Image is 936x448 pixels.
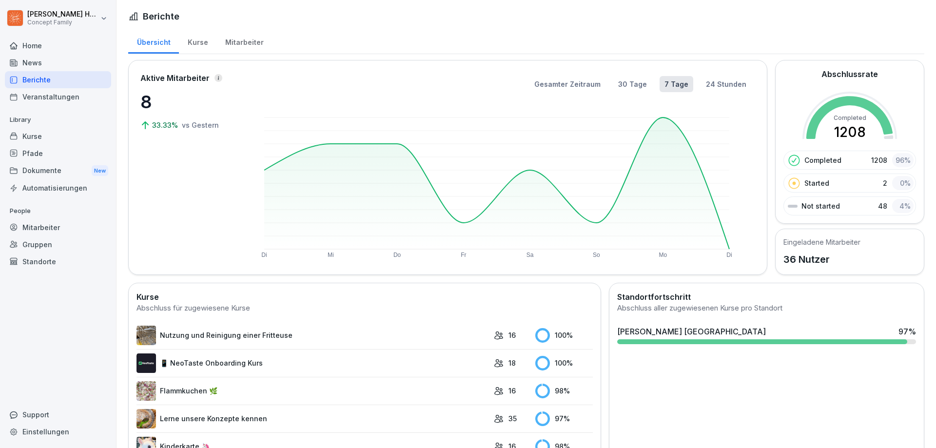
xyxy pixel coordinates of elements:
[182,120,219,130] p: vs Gestern
[328,252,334,258] text: Mi
[593,252,600,258] text: So
[5,162,111,180] div: Dokumente
[535,384,593,398] div: 98 %
[136,381,156,401] img: jb643umo8xb48cipqni77y3i.png
[216,29,272,54] a: Mitarbeiter
[5,71,111,88] a: Berichte
[898,326,916,337] div: 97 %
[617,291,916,303] h2: Standortfortschritt
[783,252,860,267] p: 36 Nutzer
[136,326,156,345] img: b2msvuojt3s6egexuweix326.png
[92,165,108,176] div: New
[136,326,489,345] a: Nutzung und Reinigung einer Fritteuse
[5,145,111,162] a: Pfade
[783,237,860,247] h5: Eingeladene Mitarbeiter
[878,201,887,211] p: 48
[152,120,180,130] p: 33.33%
[261,252,267,258] text: Di
[508,386,516,396] p: 16
[5,423,111,440] a: Einstellungen
[613,76,652,92] button: 30 Tage
[892,176,914,190] div: 0 %
[617,326,766,337] div: [PERSON_NAME] [GEOGRAPHIC_DATA]
[136,353,489,373] a: 📱 NeoTaste Onboarding Kurs
[27,10,98,19] p: [PERSON_NAME] Huttarsch
[804,178,829,188] p: Started
[5,253,111,270] a: Standorte
[5,203,111,219] p: People
[535,411,593,426] div: 97 %
[508,330,516,340] p: 16
[508,358,516,368] p: 18
[179,29,216,54] a: Kurse
[535,356,593,370] div: 100 %
[508,413,517,424] p: 35
[5,406,111,423] div: Support
[617,303,916,314] div: Abschluss aller zugewiesenen Kurse pro Standort
[5,219,111,236] a: Mitarbeiter
[5,112,111,128] p: Library
[136,381,489,401] a: Flammkuchen 🌿
[461,252,466,258] text: Fr
[659,252,667,258] text: Mo
[5,179,111,196] a: Automatisierungen
[128,29,179,54] a: Übersicht
[821,68,878,80] h2: Abschlussrate
[871,155,887,165] p: 1208
[660,76,693,92] button: 7 Tage
[892,153,914,167] div: 96 %
[5,128,111,145] a: Kurse
[535,328,593,343] div: 100 %
[726,252,732,258] text: Di
[801,201,840,211] p: Not started
[526,252,534,258] text: Sa
[393,252,401,258] text: Do
[136,291,593,303] h2: Kurse
[136,353,156,373] img: wogpw1ad3b6xttwx9rgsg3h8.png
[529,76,605,92] button: Gesamter Zeitraum
[136,409,489,429] a: Lerne unsere Konzepte kennen
[140,89,238,115] p: 8
[5,162,111,180] a: DokumenteNew
[883,178,887,188] p: 2
[136,409,156,429] img: ssvnl9aim273pmzdbnjk7g2q.png
[701,76,751,92] button: 24 Stunden
[804,155,841,165] p: Completed
[5,88,111,105] a: Veranstaltungen
[143,10,179,23] h1: Berichte
[613,322,920,348] a: [PERSON_NAME] [GEOGRAPHIC_DATA]97%
[5,37,111,54] a: Home
[136,303,593,314] div: Abschluss für zugewiesene Kurse
[5,236,111,253] a: Gruppen
[140,72,210,84] p: Aktive Mitarbeiter
[27,19,98,26] p: Concept Family
[5,54,111,71] a: News
[892,199,914,213] div: 4 %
